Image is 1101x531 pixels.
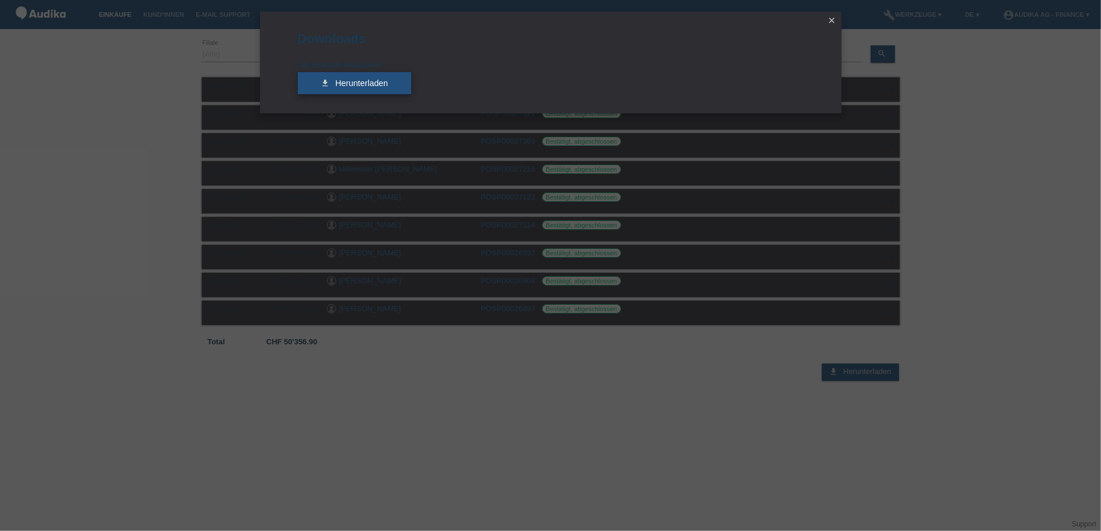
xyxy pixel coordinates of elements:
[298,60,539,69] p: Alle Einkäufe exportieren
[335,79,388,88] span: Herunterladen
[298,31,804,46] h1: Downloads
[298,72,412,94] a: download Herunterladen
[825,15,840,28] a: close
[828,16,837,25] i: close
[321,79,330,88] i: download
